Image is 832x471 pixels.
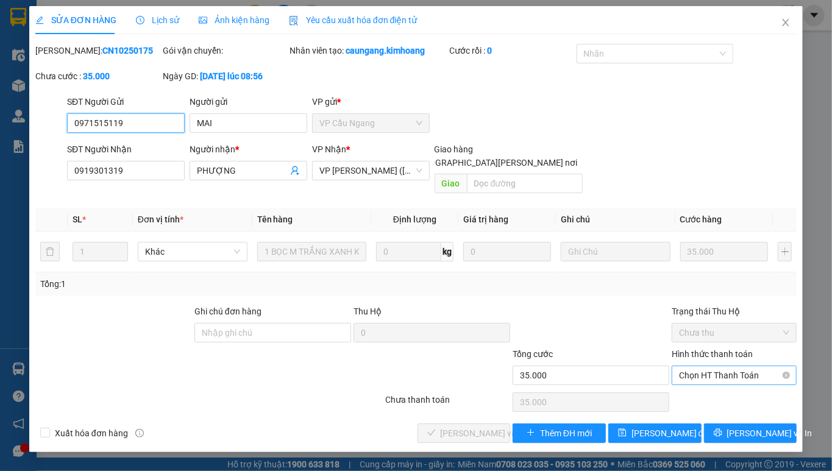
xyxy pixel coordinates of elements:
[190,143,307,156] div: Người nhận
[35,44,160,57] div: [PERSON_NAME]:
[190,95,307,108] div: Người gửi
[289,15,418,25] span: Yêu cầu xuất hóa đơn điện tử
[487,46,492,55] b: 0
[102,46,153,55] b: CN10250175
[769,6,803,40] button: Close
[513,423,606,443] button: plusThêm ĐH mới
[40,277,322,291] div: Tổng: 1
[163,69,288,83] div: Ngày GD:
[50,427,133,440] span: Xuất hóa đơn hàng
[138,214,183,224] span: Đơn vị tính
[312,144,346,154] span: VP Nhận
[194,306,261,316] label: Ghi chú đơn hàng
[411,156,583,169] span: [GEOGRAPHIC_DATA][PERSON_NAME] nơi
[312,95,430,108] div: VP gửi
[257,214,293,224] span: Tên hàng
[435,144,474,154] span: Giao hàng
[435,174,467,193] span: Giao
[672,349,753,359] label: Hình thức thanh toán
[346,46,425,55] b: caungang.kimhoang
[319,114,422,132] span: VP Cầu Ngang
[679,324,789,342] span: Chưa thu
[561,242,670,261] input: Ghi Chú
[679,366,789,384] span: Chọn HT Thanh Toán
[680,242,768,261] input: 0
[714,428,722,438] span: printer
[540,427,592,440] span: Thêm ĐH mới
[384,393,511,414] div: Chưa thanh toán
[290,166,300,175] span: user-add
[618,428,627,438] span: save
[67,143,185,156] div: SĐT Người Nhận
[778,242,792,261] button: plus
[290,44,447,57] div: Nhân viên tạo:
[136,15,179,25] span: Lịch sử
[513,349,553,359] span: Tổng cước
[67,95,185,108] div: SĐT Người Gửi
[83,71,110,81] b: 35.000
[289,16,299,26] img: icon
[163,44,288,57] div: Gói vận chuyển:
[781,18,791,27] span: close
[199,15,269,25] span: Ảnh kiện hàng
[200,71,263,81] b: [DATE] lúc 08:56
[145,243,240,261] span: Khác
[680,214,722,224] span: Cước hàng
[449,44,574,57] div: Cước rồi :
[40,242,60,261] button: delete
[556,208,675,232] th: Ghi chú
[704,423,797,443] button: printer[PERSON_NAME] và In
[783,372,790,379] span: close-circle
[319,161,422,180] span: VP Trần Phú (Hàng)
[463,214,508,224] span: Giá trị hàng
[631,427,710,440] span: [PERSON_NAME] đổi
[194,323,351,342] input: Ghi chú đơn hàng
[463,242,551,261] input: 0
[441,242,453,261] span: kg
[354,306,382,316] span: Thu Hộ
[672,305,797,318] div: Trạng thái Thu Hộ
[35,16,44,24] span: edit
[35,15,116,25] span: SỬA ĐƠN HÀNG
[135,429,144,437] span: info-circle
[35,69,160,83] div: Chưa cước :
[136,16,144,24] span: clock-circle
[73,214,82,224] span: SL
[393,214,436,224] span: Định lượng
[418,423,511,443] button: check[PERSON_NAME] và [PERSON_NAME] hàng
[257,242,367,261] input: VD: Bàn, Ghế
[467,174,583,193] input: Dọc đường
[727,427,812,440] span: [PERSON_NAME] và In
[199,16,207,24] span: picture
[608,423,702,443] button: save[PERSON_NAME] đổi
[527,428,535,438] span: plus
